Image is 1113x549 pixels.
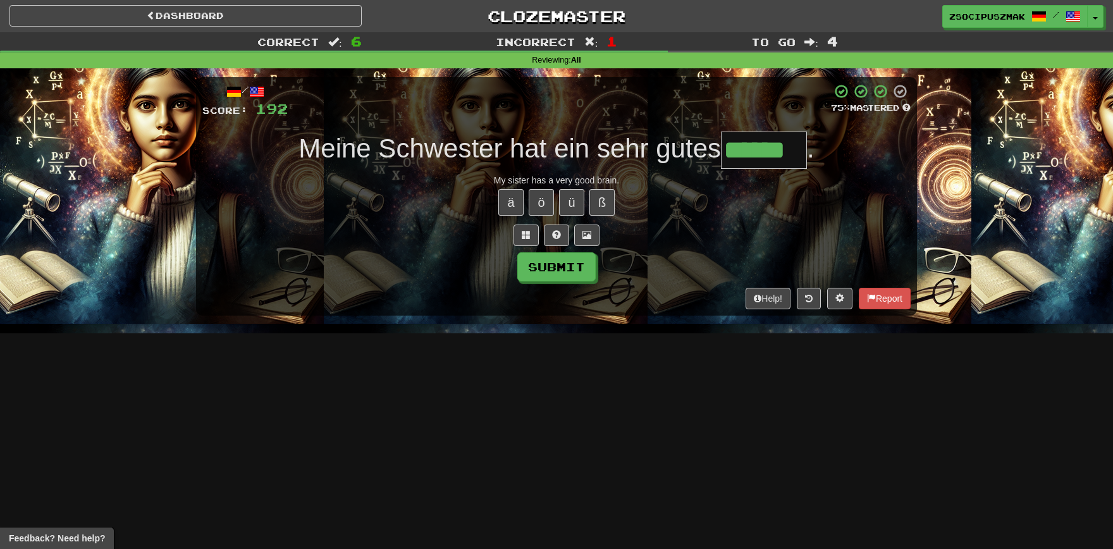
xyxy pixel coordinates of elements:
span: . [807,133,815,163]
button: Single letter hint - you only get 1 per sentence and score half the points! alt+h [544,225,569,246]
span: Incorrect [496,35,575,48]
button: ä [498,189,524,216]
button: ü [559,189,584,216]
button: Submit [517,252,596,281]
span: : [328,37,342,47]
span: 6 [351,34,362,49]
span: 192 [255,101,288,116]
span: : [584,37,598,47]
strong: All [571,56,581,65]
span: 4 [827,34,838,49]
button: Round history (alt+y) [797,288,821,309]
span: 1 [606,34,617,49]
span: zsocipuszmak [949,11,1025,22]
a: Clozemaster [381,5,733,27]
span: 75 % [831,102,850,113]
div: Mastered [831,102,911,114]
span: Score: [202,105,248,116]
span: : [804,37,818,47]
a: Dashboard [9,5,362,27]
button: Help! [746,288,790,309]
button: Show image (alt+x) [574,225,600,246]
span: Open feedback widget [9,532,105,545]
button: Report [859,288,911,309]
button: ö [529,189,554,216]
span: To go [751,35,796,48]
div: My sister has a very good brain. [202,174,911,187]
button: ß [589,189,615,216]
div: / [202,83,288,99]
a: zsocipuszmak / [942,5,1088,28]
button: Switch sentence to multiple choice alt+p [513,225,539,246]
span: / [1053,10,1059,19]
span: Meine Schwester hat ein sehr gutes [298,133,721,163]
span: Correct [257,35,319,48]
